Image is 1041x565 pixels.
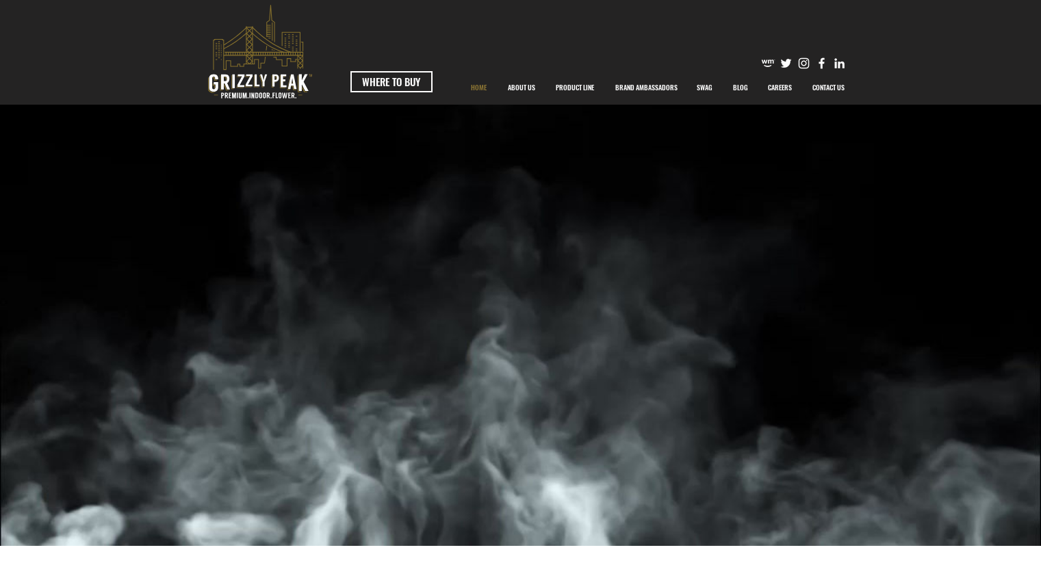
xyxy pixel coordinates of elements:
a: PRODUCT LINE [545,70,605,105]
ul: Social Bar [761,56,847,70]
a: ABOUT US [498,70,545,105]
a: SWAG [686,70,723,105]
a: CAREERS [758,70,802,105]
div: Your Video Title Video Player [123,105,906,546]
p: HOME [464,70,493,105]
a: WHERE TO BUY [350,71,433,92]
p: CONTACT US [806,70,851,105]
p: ABOUT US [501,70,542,105]
img: Likedin [832,56,847,70]
a: CONTACT US [802,70,856,105]
img: Instagram [797,56,811,70]
img: Twitter [779,56,793,70]
a: HOME [461,70,498,105]
nav: Site [461,70,856,105]
div: BRAND AMBASSADORS [605,70,686,105]
a: BLOG [723,70,758,105]
p: BRAND AMBASSADORS [608,70,684,105]
svg: premium-indoor-flower [208,5,312,98]
span: WHERE TO BUY [362,75,420,89]
p: SWAG [690,70,719,105]
p: PRODUCT LINE [549,70,601,105]
img: weedmaps [761,56,775,70]
img: Facebook [814,56,829,70]
p: CAREERS [761,70,799,105]
p: BLOG [726,70,755,105]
